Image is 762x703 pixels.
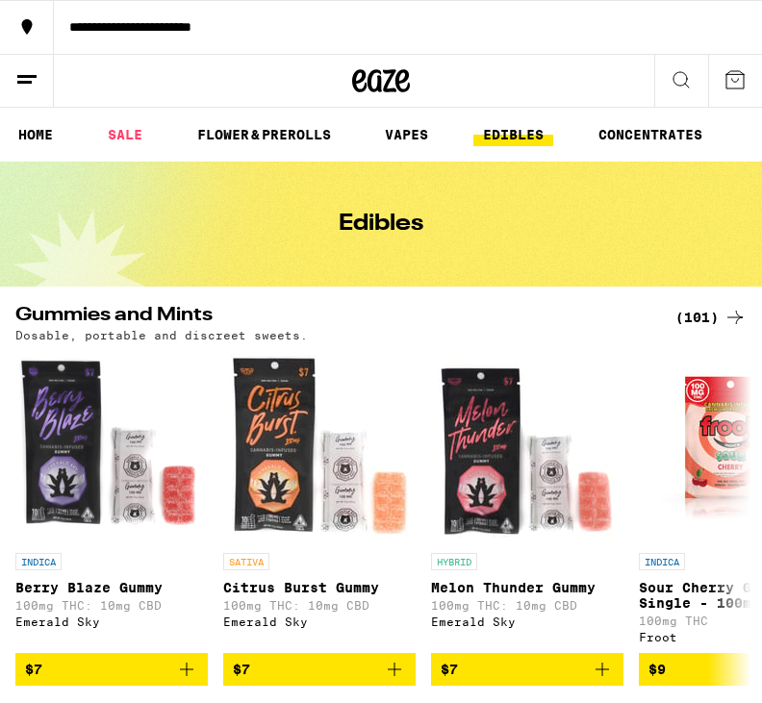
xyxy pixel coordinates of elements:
img: Emerald Sky - Citrus Burst Gummy [223,351,416,543]
button: Add to bag [15,653,208,686]
a: Open page for Citrus Burst Gummy from Emerald Sky [223,351,416,653]
a: EDIBLES [473,123,553,146]
a: Open page for Melon Thunder Gummy from Emerald Sky [431,351,623,653]
p: 100mg THC: 10mg CBD [15,599,208,612]
span: $7 [25,662,42,677]
p: 100mg THC: 10mg CBD [223,599,416,612]
img: Emerald Sky - Melon Thunder Gummy [431,351,623,543]
div: Emerald Sky [431,615,623,628]
p: Citrus Burst Gummy [223,580,416,595]
a: SALE [98,123,152,146]
a: HOME [9,123,63,146]
span: $9 [648,662,666,677]
a: CONCENTRATES [589,123,712,146]
div: Emerald Sky [223,615,416,628]
p: INDICA [639,553,685,570]
a: FLOWER & PREROLLS [188,123,341,146]
h1: Edibles [339,213,423,236]
p: Berry Blaze Gummy [15,580,208,595]
a: VAPES [375,123,438,146]
p: 100mg THC: 10mg CBD [431,599,623,612]
a: Open page for Berry Blaze Gummy from Emerald Sky [15,351,208,653]
button: Add to bag [223,653,416,686]
button: Add to bag [431,653,623,686]
img: Emerald Sky - Berry Blaze Gummy [15,351,208,543]
span: $7 [233,662,250,677]
p: INDICA [15,553,62,570]
h2: Gummies and Mints [15,306,652,329]
p: Dosable, portable and discreet sweets. [15,329,308,341]
div: Emerald Sky [15,615,208,628]
p: Melon Thunder Gummy [431,580,623,595]
p: SATIVA [223,553,269,570]
span: $7 [441,662,458,677]
p: HYBRID [431,553,477,570]
a: (101) [675,306,747,329]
